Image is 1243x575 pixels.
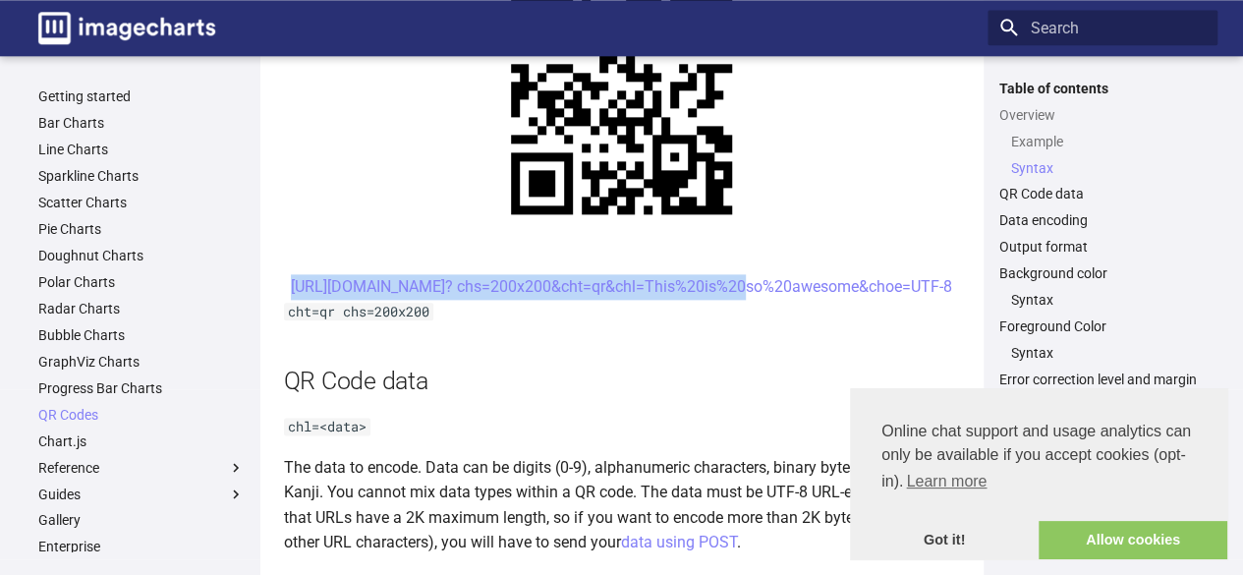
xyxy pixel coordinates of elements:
[999,317,1206,335] a: Foreground Color
[1011,344,1206,362] a: Syntax
[38,12,215,44] img: logo
[38,511,245,529] a: Gallery
[988,80,1217,97] label: Table of contents
[38,538,245,555] a: Enterprise
[1039,521,1227,560] a: allow cookies
[999,371,1206,388] a: Error correction level and margin
[284,455,960,555] p: The data to encode. Data can be digits (0-9), alphanumeric characters, binary bytes of data, or K...
[999,238,1206,256] a: Output format
[38,220,245,238] a: Pie Charts
[38,486,245,503] label: Guides
[38,87,245,105] a: Getting started
[38,114,245,132] a: Bar Charts
[284,418,370,435] code: chl=<data>
[999,185,1206,202] a: QR Code data
[38,379,245,397] a: Progress Bar Charts
[38,406,245,424] a: QR Codes
[988,80,1217,389] nav: Table of contents
[284,303,433,320] code: cht=qr chs=200x200
[999,106,1206,124] a: Overview
[30,4,223,52] a: Image-Charts documentation
[850,388,1227,559] div: cookieconsent
[38,273,245,291] a: Polar Charts
[903,467,989,496] a: learn more about cookies
[284,364,960,398] h2: QR Code data
[999,291,1206,309] nav: Background color
[38,326,245,344] a: Bubble Charts
[291,277,952,296] a: [URL][DOMAIN_NAME]? chs=200x200&cht=qr&chl=This%20is%20so%20awesome&choe=UTF-8
[988,10,1217,45] input: Search
[999,211,1206,229] a: Data encoding
[850,521,1039,560] a: dismiss cookie message
[999,264,1206,282] a: Background color
[38,459,245,477] label: Reference
[38,432,245,450] a: Chart.js
[38,300,245,317] a: Radar Charts
[38,167,245,185] a: Sparkline Charts
[621,533,737,551] a: data using POST
[999,344,1206,362] nav: Foreground Color
[999,133,1206,177] nav: Overview
[881,420,1196,496] span: Online chat support and usage analytics can only be available if you accept cookies (opt-in).
[1011,159,1206,177] a: Syntax
[1011,133,1206,150] a: Example
[38,353,245,371] a: GraphViz Charts
[38,194,245,211] a: Scatter Charts
[38,141,245,158] a: Line Charts
[1011,291,1206,309] a: Syntax
[38,247,245,264] a: Doughnut Charts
